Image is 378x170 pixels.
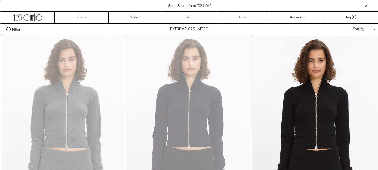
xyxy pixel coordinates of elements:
a: Shop [55,12,109,23]
a: Sale [162,12,216,23]
a: Search [216,12,270,23]
span: ) [353,15,356,20]
span: 0 [353,15,355,20]
div: Sort by [318,24,372,35]
span: Filter [12,27,20,31]
a: Account [270,12,324,23]
a: Bag () [324,12,378,23]
a: Shop Sale - Up to 70% Off [168,4,211,8]
a: New In [109,12,162,23]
